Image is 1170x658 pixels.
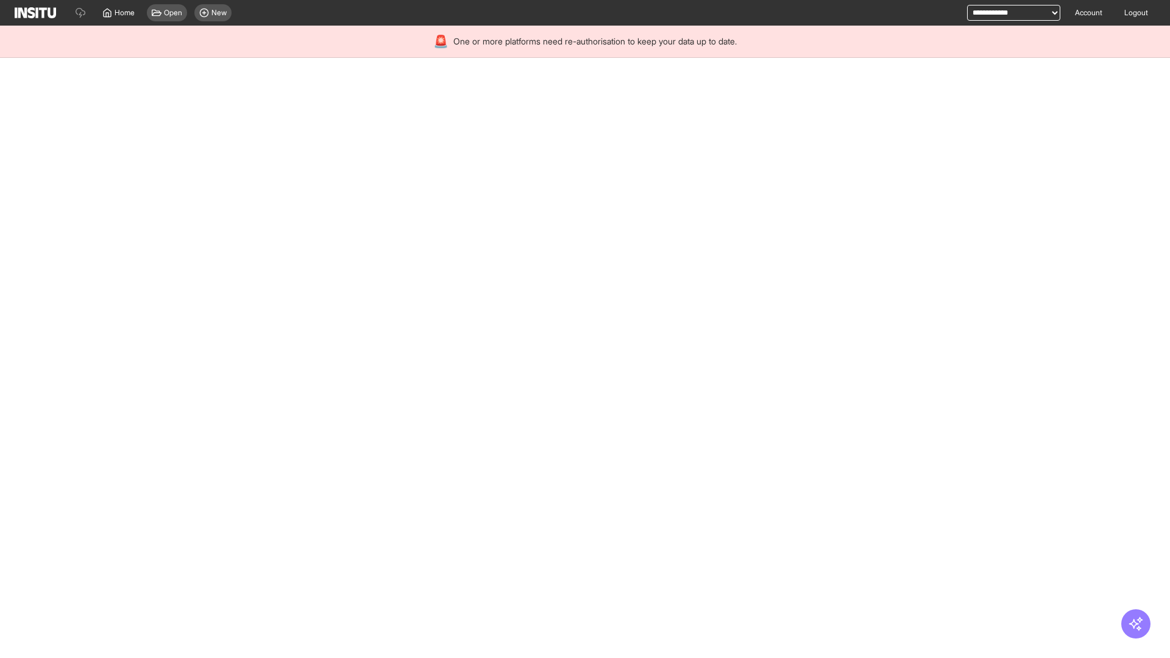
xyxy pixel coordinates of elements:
[433,33,448,50] div: 🚨
[115,8,135,18] span: Home
[211,8,227,18] span: New
[15,7,56,18] img: Logo
[164,8,182,18] span: Open
[453,35,737,48] span: One or more platforms need re-authorisation to keep your data up to date.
